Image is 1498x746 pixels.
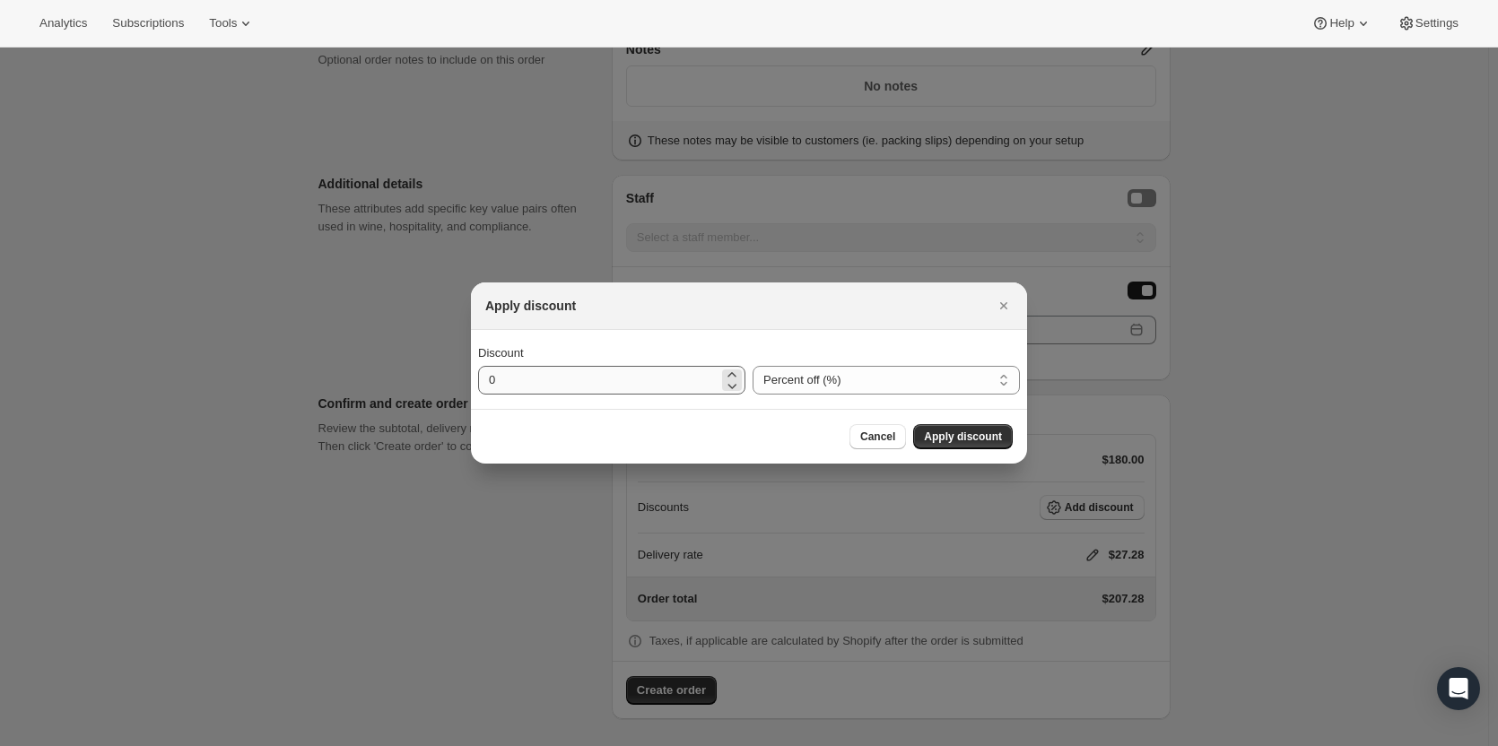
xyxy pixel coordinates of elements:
[29,11,98,36] button: Analytics
[112,16,184,30] span: Subscriptions
[913,424,1013,449] button: Apply discount
[849,424,906,449] button: Cancel
[991,293,1016,318] button: Close
[1387,11,1469,36] button: Settings
[1415,16,1459,30] span: Settings
[485,297,576,315] h2: Apply discount
[39,16,87,30] span: Analytics
[209,16,237,30] span: Tools
[1329,16,1354,30] span: Help
[1437,667,1480,710] div: Open Intercom Messenger
[1301,11,1382,36] button: Help
[478,346,524,360] span: Discount
[924,429,1002,444] span: Apply discount
[860,429,895,444] span: Cancel
[101,11,195,36] button: Subscriptions
[198,11,266,36] button: Tools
